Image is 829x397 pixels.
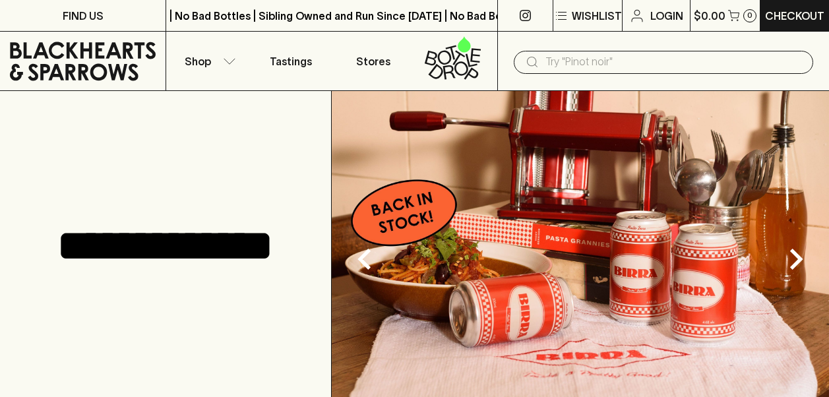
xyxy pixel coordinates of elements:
p: Wishlist [572,8,622,24]
p: $0.00 [694,8,725,24]
button: Next [770,233,822,286]
p: 0 [747,12,752,19]
button: Shop [166,32,249,90]
a: Tastings [249,32,332,90]
p: Tastings [270,53,312,69]
p: Login [650,8,683,24]
a: Stores [332,32,414,90]
p: Stores [356,53,390,69]
p: FIND US [63,8,104,24]
p: Shop [185,53,211,69]
p: Checkout [765,8,824,24]
button: Previous [338,233,391,286]
input: Try "Pinot noir" [545,51,803,73]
